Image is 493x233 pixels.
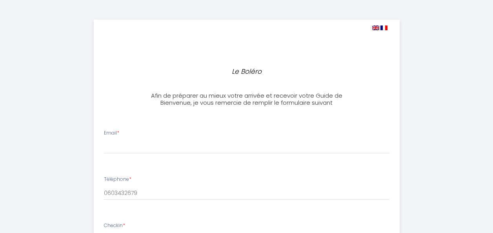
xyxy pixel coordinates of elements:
label: Téléphone [104,176,131,183]
img: fr.png [380,25,387,30]
label: Email [104,129,119,137]
h3: Afin de préparer au mieux votre arrivée et recevoir votre Guide de Bienvenue, je vous remercie de... [147,92,347,106]
p: Le Boléro [150,66,343,77]
label: Checkin [104,222,125,229]
img: en.png [372,25,379,30]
